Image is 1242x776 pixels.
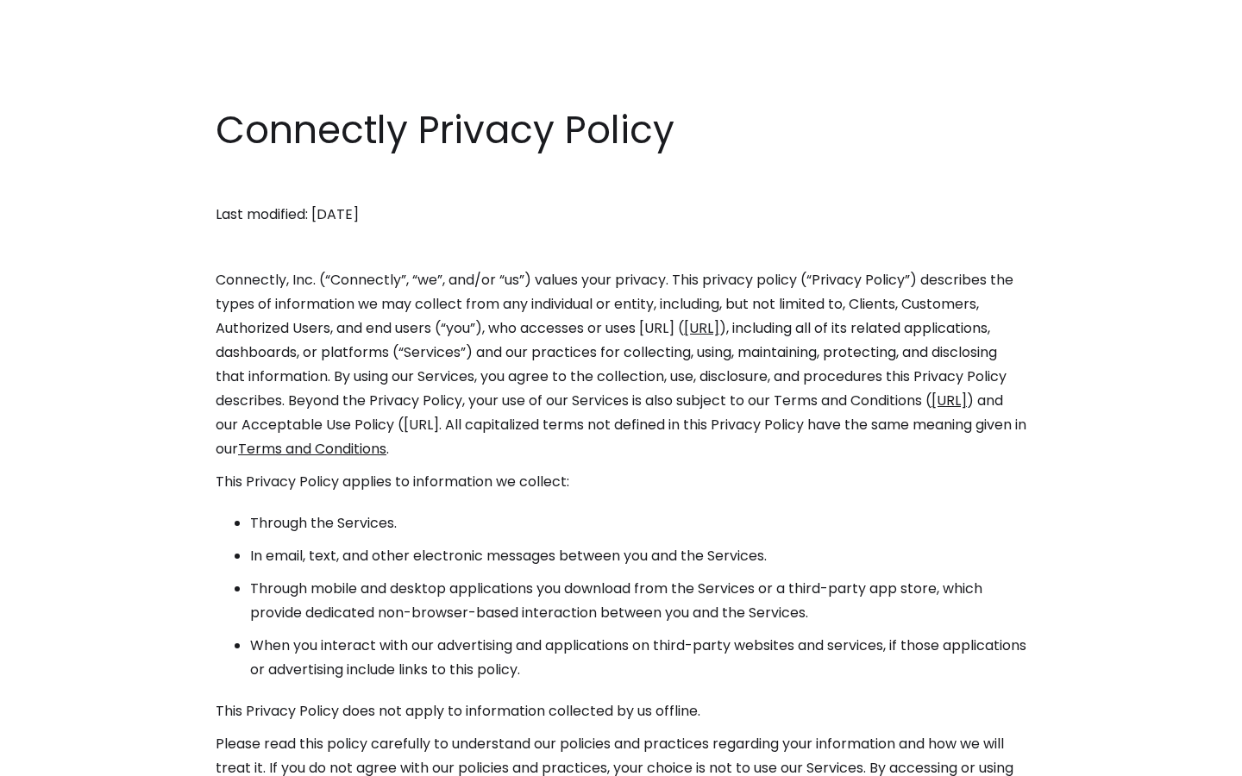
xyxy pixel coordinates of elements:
[216,235,1026,260] p: ‍
[216,170,1026,194] p: ‍
[216,268,1026,461] p: Connectly, Inc. (“Connectly”, “we”, and/or “us”) values your privacy. This privacy policy (“Priva...
[250,577,1026,625] li: Through mobile and desktop applications you download from the Services or a third-party app store...
[250,511,1026,535] li: Through the Services.
[238,439,386,459] a: Terms and Conditions
[216,470,1026,494] p: This Privacy Policy applies to information we collect:
[34,746,103,770] ul: Language list
[216,103,1026,157] h1: Connectly Privacy Policy
[931,391,967,410] a: [URL]
[250,544,1026,568] li: In email, text, and other electronic messages between you and the Services.
[17,744,103,770] aside: Language selected: English
[216,699,1026,723] p: This Privacy Policy does not apply to information collected by us offline.
[250,634,1026,682] li: When you interact with our advertising and applications on third-party websites and services, if ...
[684,318,719,338] a: [URL]
[216,203,1026,227] p: Last modified: [DATE]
